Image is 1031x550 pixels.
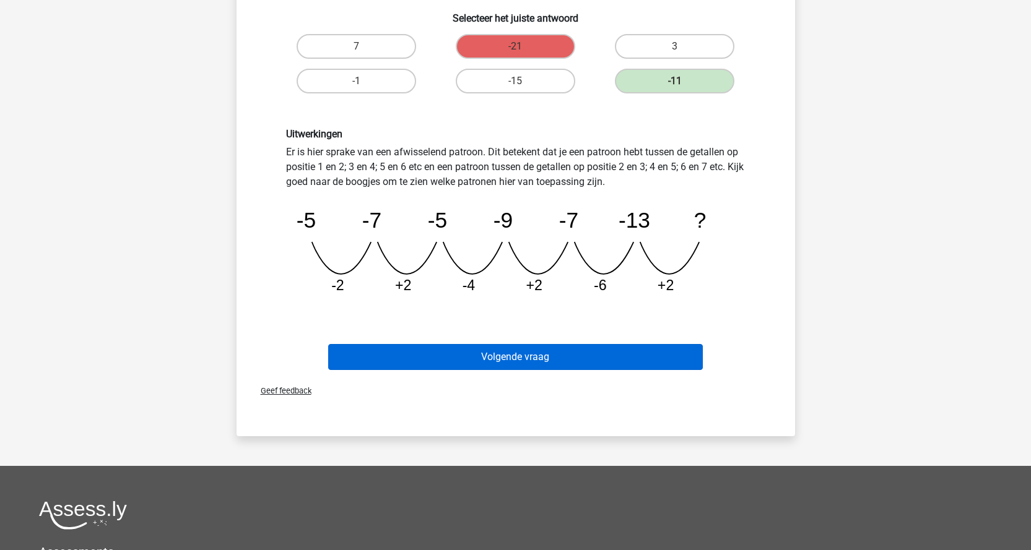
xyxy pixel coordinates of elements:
tspan: +2 [394,277,411,293]
label: 3 [615,34,734,59]
h6: Selecteer het juiste antwoord [256,2,775,24]
tspan: -7 [362,208,381,232]
div: Er is hier sprake van een afwisselend patroon. Dit betekent dat je een patroon hebt tussen de get... [277,128,755,304]
label: -1 [297,69,416,93]
label: -15 [456,69,575,93]
tspan: ? [694,208,706,232]
h6: Uitwerkingen [286,128,746,140]
tspan: -4 [462,277,475,293]
tspan: -6 [594,277,607,293]
button: Volgende vraag [328,344,703,370]
img: Assessly logo [39,501,127,530]
span: Geef feedback [251,386,311,395]
tspan: -9 [493,208,512,232]
tspan: -5 [296,208,315,232]
tspan: -13 [618,208,650,232]
tspan: -2 [331,277,344,293]
tspan: -5 [427,208,446,232]
tspan: +2 [657,277,673,293]
label: -21 [456,34,575,59]
label: 7 [297,34,416,59]
label: -11 [615,69,734,93]
tspan: +2 [526,277,542,293]
tspan: -7 [559,208,578,232]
